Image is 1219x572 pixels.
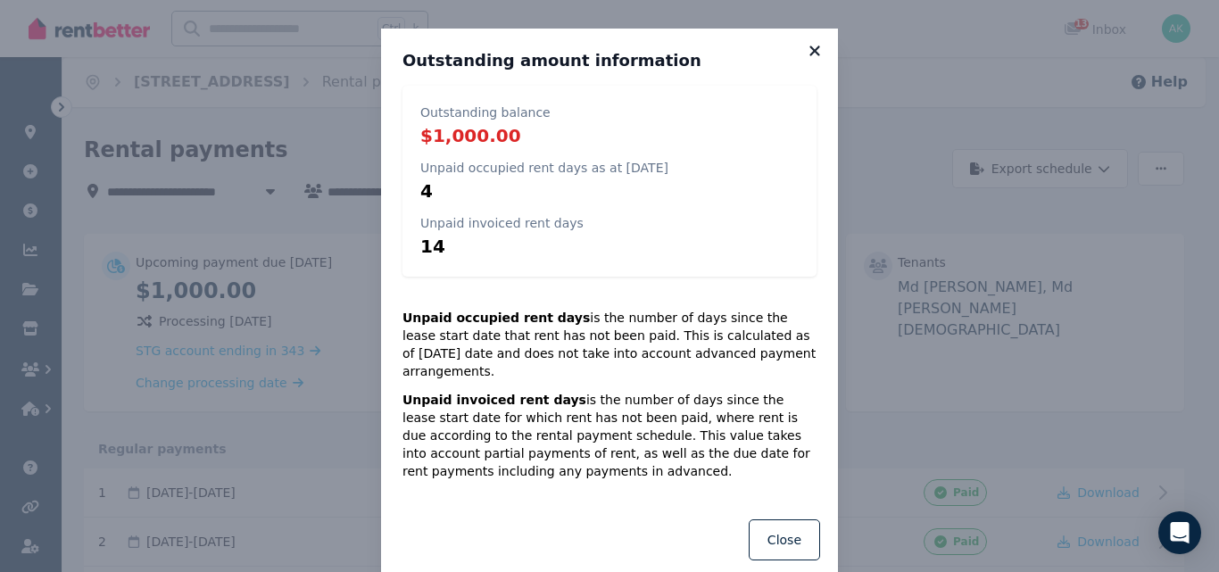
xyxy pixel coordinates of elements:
[420,123,551,148] p: $1,000.00
[402,309,817,380] p: is the number of days since the lease start date that rent has not been paid. This is calculated ...
[402,393,586,407] strong: Unpaid invoiced rent days
[420,214,584,232] p: Unpaid invoiced rent days
[402,50,817,71] h3: Outstanding amount information
[420,104,551,121] p: Outstanding balance
[420,159,668,177] p: Unpaid occupied rent days as at [DATE]
[1158,511,1201,554] div: Open Intercom Messenger
[402,391,817,480] p: is the number of days since the lease start date for which rent has not been paid, where rent is ...
[402,311,590,325] strong: Unpaid occupied rent days
[749,519,820,560] button: Close
[420,178,668,203] p: 4
[420,234,584,259] p: 14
